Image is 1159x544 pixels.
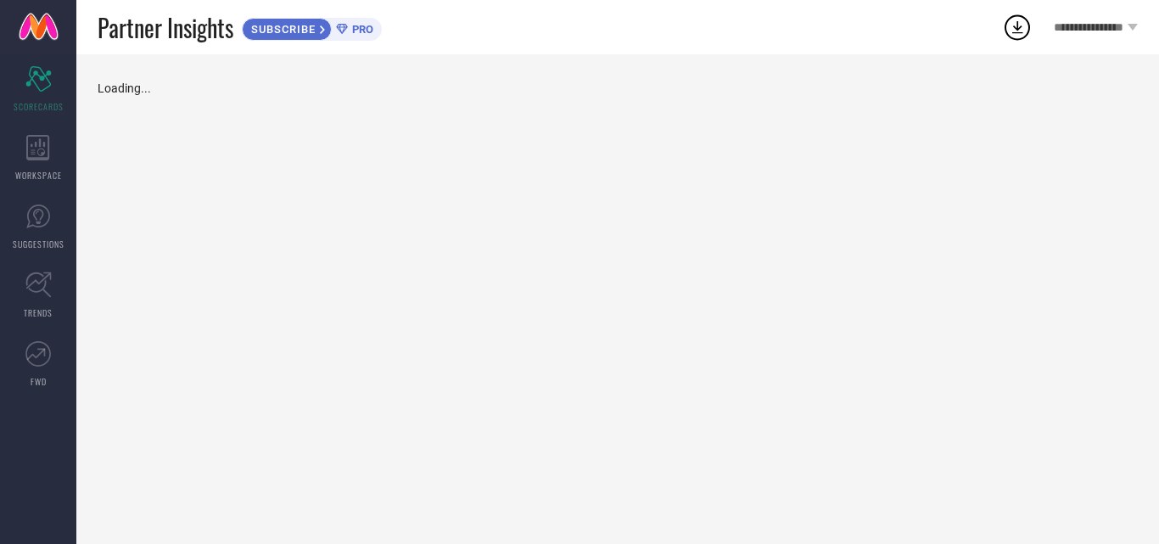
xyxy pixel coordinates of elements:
span: Partner Insights [98,10,233,45]
span: Loading... [98,81,151,95]
span: SUGGESTIONS [13,238,64,250]
div: Open download list [1002,12,1033,42]
span: PRO [348,23,373,36]
span: WORKSPACE [15,169,62,182]
span: SUBSCRIBE [243,23,320,36]
span: SCORECARDS [14,100,64,113]
span: TRENDS [24,306,53,319]
span: FWD [31,375,47,388]
a: SUBSCRIBEPRO [242,14,382,41]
